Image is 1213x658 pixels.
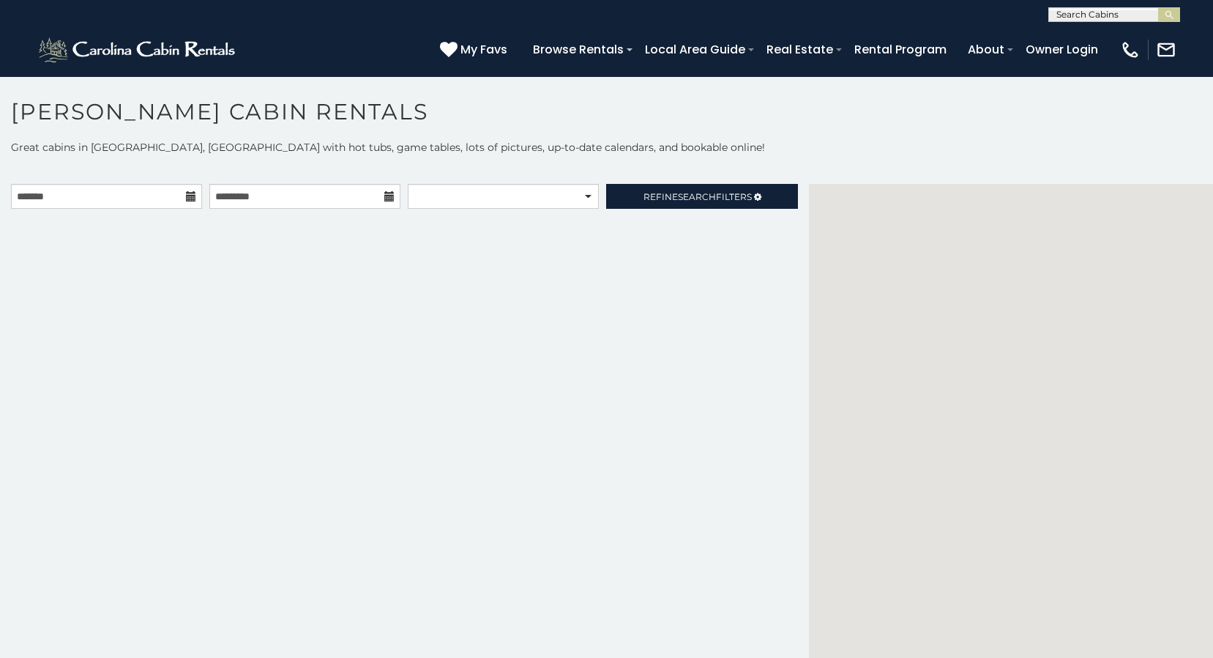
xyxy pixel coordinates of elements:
[847,37,954,62] a: Rental Program
[460,40,507,59] span: My Favs
[526,37,631,62] a: Browse Rentals
[638,37,753,62] a: Local Area Guide
[37,35,239,64] img: White-1-2.png
[678,191,716,202] span: Search
[1018,37,1105,62] a: Owner Login
[1120,40,1141,60] img: phone-regular-white.png
[1156,40,1176,60] img: mail-regular-white.png
[606,184,797,209] a: RefineSearchFilters
[759,37,840,62] a: Real Estate
[960,37,1012,62] a: About
[440,40,511,59] a: My Favs
[643,191,752,202] span: Refine Filters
